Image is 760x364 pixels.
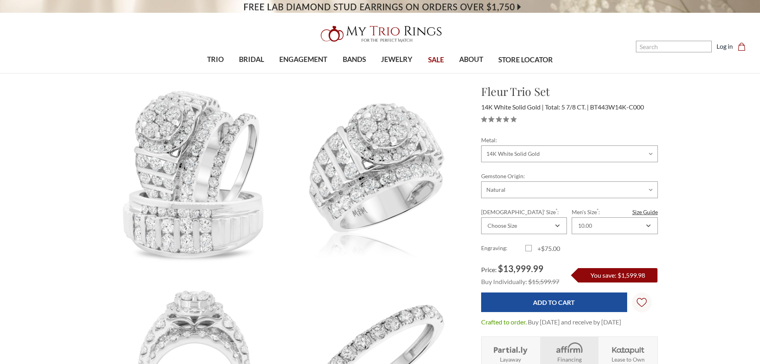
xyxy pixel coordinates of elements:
span: Buy Individually: [481,278,527,285]
dd: Buy [DATE] and receive by [DATE] [528,317,621,327]
svg: Wish Lists [637,273,647,332]
img: Katapult [610,342,647,355]
span: SALE [428,55,444,65]
label: Engraving: [481,244,525,253]
span: STORE LOCATOR [498,55,553,65]
strong: Layaway [500,355,521,364]
a: Cart with 0 items [738,42,750,51]
img: My Trio Rings [316,21,444,47]
div: Choose Size [488,223,517,229]
a: BRIDAL [231,47,272,73]
span: Price: [481,266,497,273]
label: Metal: [481,136,658,144]
span: BRIDAL [239,54,264,65]
span: TRIO [207,54,224,65]
h1: Fleur Trio Set [481,83,658,100]
img: Affirm [551,342,588,355]
dt: Crafted to order. [481,317,527,327]
span: ABOUT [459,54,483,65]
span: JEWELRY [381,54,413,65]
a: Wish Lists [632,292,652,312]
a: ENGAGEMENT [272,47,335,73]
label: Gemstone Origin: [481,172,658,180]
a: Size Guide [632,208,658,216]
label: Men's Size : [572,208,657,216]
span: BT443W14K-C000 [590,103,644,111]
span: You save: $1,599.98 [590,271,645,279]
img: Layaway [492,342,529,355]
a: SALE [420,47,451,73]
svg: cart.cart_preview [738,43,746,51]
a: Log in [717,42,733,51]
span: $15,599.97 [528,278,559,285]
a: STORE LOCATOR [491,47,561,73]
input: Search [636,41,712,52]
span: ENGAGEMENT [279,54,327,65]
strong: Lease to Own [612,355,645,364]
a: JEWELRY [373,47,420,73]
div: 10.00 [578,223,592,229]
a: My Trio Rings [220,21,539,47]
label: +$75.00 [525,244,570,253]
div: Combobox [572,217,657,234]
span: 14K White Solid Gold [481,103,544,111]
input: Add to Cart [481,292,627,312]
span: $13,999.99 [498,263,543,274]
div: Combobox [481,217,567,234]
img: Photo of Fleur 5 7/8 ct tw. Round Cluster Trio Set 14K White Gold [BT443WE-C000] [286,84,468,266]
img: Photo of Fleur 5 7/8 ct tw. Round Cluster Trio Set 14K White Gold [BT443W-C000] [103,84,285,266]
strong: Financing [557,355,582,364]
a: TRIO [199,47,231,73]
span: BANDS [343,54,366,65]
a: ABOUT [452,47,491,73]
span: Total: 5 7/8 CT. [545,103,589,111]
label: [DEMOGRAPHIC_DATA]' Size : [481,208,567,216]
a: BANDS [335,47,373,73]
